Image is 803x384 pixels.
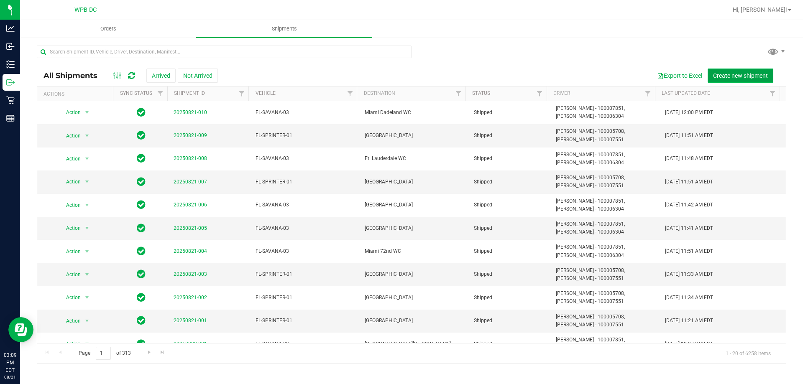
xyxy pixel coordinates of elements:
[82,107,92,118] span: select
[89,25,128,33] span: Orders
[59,246,81,257] span: Action
[120,90,152,96] a: Sync Status
[137,199,146,211] span: In Sync
[6,24,15,33] inline-svg: Analytics
[146,69,176,83] button: Arrived
[82,292,92,303] span: select
[174,179,207,185] a: 20250821-007
[20,20,196,38] a: Orders
[256,317,355,325] span: FL-SPRINTER-01
[708,69,773,83] button: Create new shipment
[256,90,276,96] a: Vehicle
[556,197,655,213] span: [PERSON_NAME] - 100007851, [PERSON_NAME] - 100006304
[235,86,248,101] a: Filter
[82,153,92,165] span: select
[82,222,92,234] span: select
[43,91,110,97] div: Actions
[556,104,655,120] span: [PERSON_NAME] - 100007851, [PERSON_NAME] - 100006304
[641,86,655,101] a: Filter
[474,109,546,117] span: Shipped
[556,151,655,167] span: [PERSON_NAME] - 100007851, [PERSON_NAME] - 100006304
[365,201,464,209] span: [GEOGRAPHIC_DATA]
[256,294,355,302] span: FL-SPRINTER-01
[556,267,655,282] span: [PERSON_NAME] - 100005708, [PERSON_NAME] - 100007551
[556,313,655,329] span: [PERSON_NAME] - 100005708, [PERSON_NAME] - 100007551
[556,336,655,352] span: [PERSON_NAME] - 100007851, [PERSON_NAME] - 100005708
[719,347,777,359] span: 1 - 20 of 6258 items
[556,243,655,259] span: [PERSON_NAME] - 100007851, [PERSON_NAME] - 100006304
[451,86,465,101] a: Filter
[137,222,146,234] span: In Sync
[733,6,787,13] span: Hi, [PERSON_NAME]!
[59,222,81,234] span: Action
[96,347,111,360] input: 1
[4,374,16,380] p: 08/21
[6,96,15,104] inline-svg: Retail
[665,224,713,232] span: [DATE] 11:41 AM EDT
[137,245,146,257] span: In Sync
[37,46,412,58] input: Search Shipment ID, Vehicle, Driver, Destination, Manifest...
[82,176,92,188] span: select
[474,155,546,163] span: Shipped
[556,127,655,143] span: [PERSON_NAME] - 100005708, [PERSON_NAME] - 100007551
[256,132,355,140] span: FL-SPRINTER-01
[6,114,15,122] inline-svg: Reports
[72,347,138,360] span: Page of 313
[365,155,464,163] span: Ft. Lauderdale WC
[137,338,146,350] span: In Sync
[474,224,546,232] span: Shipped
[365,132,464,140] span: [GEOGRAPHIC_DATA]
[174,248,207,254] a: 20250821-004
[365,109,464,117] span: Miami Dadeland WC
[365,178,464,186] span: [GEOGRAPHIC_DATA]
[665,270,713,278] span: [DATE] 11:33 AM EDT
[59,130,81,142] span: Action
[82,130,92,142] span: select
[256,178,355,186] span: FL-SPRINTER-01
[256,247,355,255] span: FL-SAVANA-03
[137,176,146,188] span: In Sync
[174,295,207,300] a: 20250821-002
[365,317,464,325] span: [GEOGRAPHIC_DATA]
[665,247,713,255] span: [DATE] 11:51 AM EDT
[256,109,355,117] span: FL-SAVANA-03
[365,340,464,348] span: [GEOGRAPHIC_DATA][PERSON_NAME]
[174,109,207,115] a: 20250821-010
[82,199,92,211] span: select
[59,199,81,211] span: Action
[153,86,167,101] a: Filter
[174,90,205,96] a: Shipment ID
[365,247,464,255] span: Miami 72nd WC
[59,269,81,280] span: Action
[665,155,713,163] span: [DATE] 11:48 AM EDT
[365,270,464,278] span: [GEOGRAPHIC_DATA]
[59,107,81,118] span: Action
[533,86,547,101] a: Filter
[472,90,490,96] a: Status
[256,155,355,163] span: FL-SAVANA-03
[178,69,218,83] button: Not Arrived
[43,71,106,80] span: All Shipments
[665,294,713,302] span: [DATE] 11:34 AM EDT
[82,269,92,280] span: select
[174,341,207,347] a: 20250820-001
[365,224,464,232] span: [GEOGRAPHIC_DATA]
[652,69,708,83] button: Export to Excel
[174,155,207,161] a: 20250821-008
[474,340,546,348] span: Shipped
[74,6,97,13] span: WPB DC
[137,315,146,326] span: In Sync
[6,60,15,69] inline-svg: Inventory
[713,72,768,79] span: Create new shipment
[59,176,81,188] span: Action
[82,246,92,257] span: select
[174,202,207,208] a: 20250821-006
[365,294,464,302] span: [GEOGRAPHIC_DATA]
[174,132,207,138] a: 20250821-009
[665,178,713,186] span: [DATE] 11:51 AM EDT
[556,220,655,236] span: [PERSON_NAME] - 100007851, [PERSON_NAME] - 100006304
[137,107,146,118] span: In Sync
[196,20,372,38] a: Shipments
[474,201,546,209] span: Shipped
[137,292,146,303] span: In Sync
